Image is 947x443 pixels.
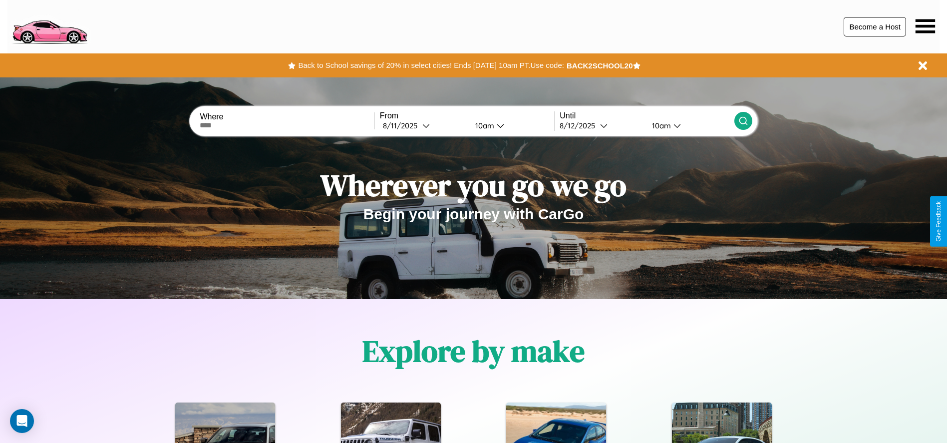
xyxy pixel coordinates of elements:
[380,111,554,120] label: From
[10,409,34,433] div: Open Intercom Messenger
[560,111,734,120] label: Until
[644,120,734,131] button: 10am
[935,201,942,242] div: Give Feedback
[296,58,566,72] button: Back to School savings of 20% in select cities! Ends [DATE] 10am PT.Use code:
[200,112,374,121] label: Where
[560,121,600,130] div: 8 / 12 / 2025
[380,120,467,131] button: 8/11/2025
[470,121,497,130] div: 10am
[844,17,906,36] button: Become a Host
[567,61,633,70] b: BACK2SCHOOL20
[647,121,673,130] div: 10am
[362,331,585,372] h1: Explore by make
[7,5,91,46] img: logo
[383,121,422,130] div: 8 / 11 / 2025
[467,120,555,131] button: 10am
